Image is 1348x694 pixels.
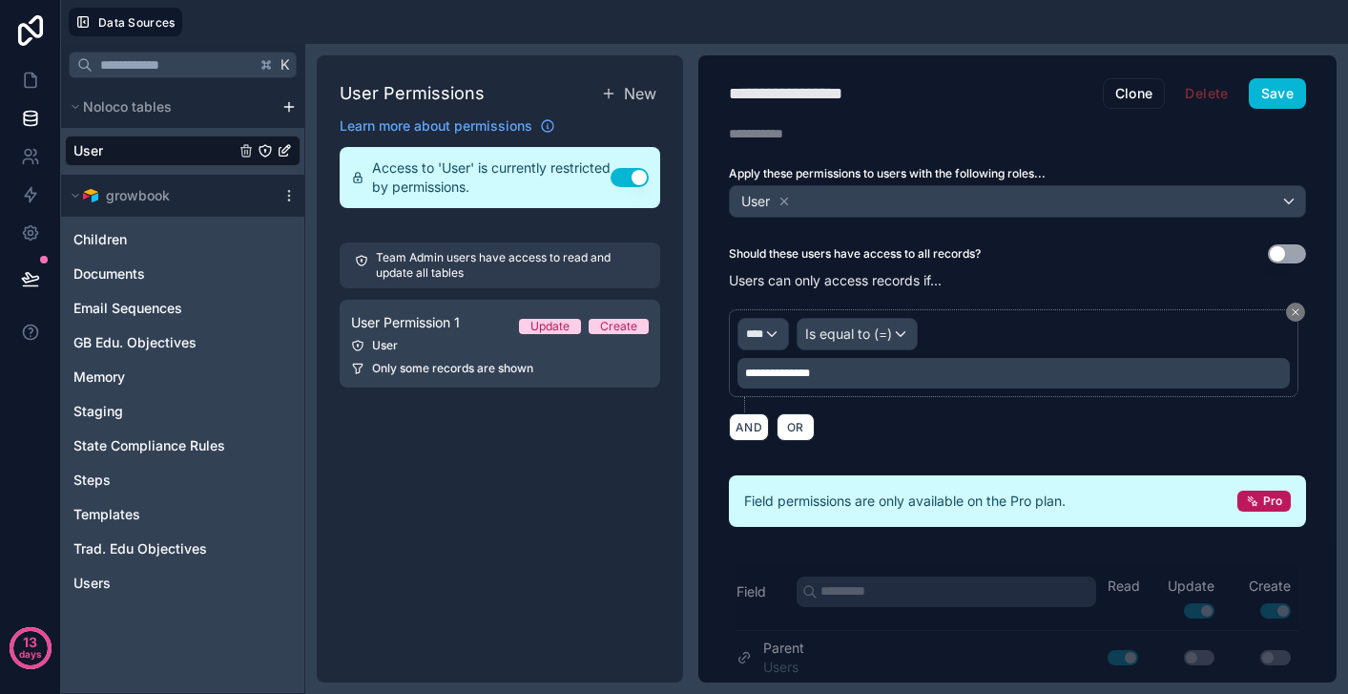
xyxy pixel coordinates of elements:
[797,318,918,350] button: Is equal to (=)
[777,413,815,441] button: OR
[729,185,1306,218] button: User
[597,78,660,109] button: New
[729,413,769,441] button: AND
[530,319,570,334] div: Update
[783,420,808,434] span: OR
[19,641,42,667] p: days
[98,15,176,30] span: Data Sources
[351,338,649,353] div: User
[729,166,1306,181] label: Apply these permissions to users with the following roles...
[805,325,892,344] span: Is equal to (=)
[279,58,292,72] span: K
[23,633,37,652] p: 13
[340,116,555,136] a: Learn more about permissions
[372,158,611,197] span: Access to 'User' is currently restricted by permissions.
[340,80,485,107] h1: User Permissions
[729,271,1306,290] p: Users can only access records if...
[741,192,770,211] span: User
[376,250,645,281] p: Team Admin users have access to read and update all tables
[69,8,182,36] button: Data Sources
[1263,494,1282,509] span: Pro
[340,116,532,136] span: Learn more about permissions
[372,361,533,376] span: Only some records are shown
[340,300,660,388] a: User Permission 1UpdateCreateUserOnly some records are shown
[1103,78,1166,109] button: Clone
[624,82,656,105] span: New
[1249,78,1306,109] button: Save
[351,313,460,332] span: User Permission 1
[744,492,1066,511] span: Field permissions are only available on the Pro plan.
[600,319,637,334] div: Create
[729,246,981,262] label: Should these users have access to all records?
